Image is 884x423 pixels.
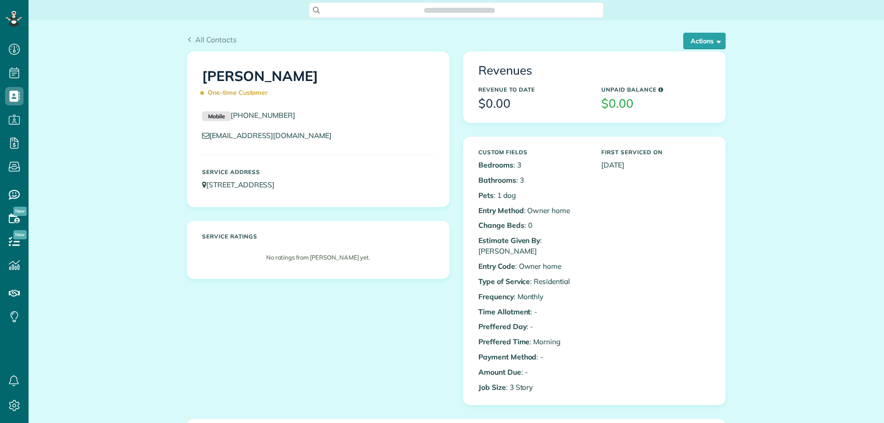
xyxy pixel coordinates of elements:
b: Frequency [478,292,514,301]
p: : Residential [478,276,587,287]
span: New [13,230,27,239]
h3: Revenues [478,64,710,77]
a: All Contacts [187,34,237,45]
a: [STREET_ADDRESS] [202,180,283,189]
p: No ratings from [PERSON_NAME] yet. [207,253,430,262]
h1: [PERSON_NAME] [202,69,434,101]
b: Estimate Given By [478,236,540,245]
h5: First Serviced On [601,149,710,155]
b: Amount Due [478,367,521,377]
p: : Morning [478,336,587,347]
b: Preffered Day [478,322,527,331]
b: Payment Method [478,352,536,361]
h5: Unpaid Balance [601,87,710,93]
b: Time Allotment [478,307,530,316]
a: [EMAIL_ADDRESS][DOMAIN_NAME] [202,131,340,140]
span: All Contacts [195,35,237,44]
p: : Owner home [478,205,587,216]
h3: $0.00 [601,97,710,110]
b: Change Beds [478,220,524,230]
b: Bedrooms [478,160,513,169]
p: : 1 dog [478,190,587,201]
b: Entry Code [478,261,515,271]
h5: Service ratings [202,233,434,239]
p: : - [478,352,587,362]
p: : 3 [478,160,587,170]
b: Bathrooms [478,175,516,185]
h5: Revenue to Date [478,87,587,93]
span: New [13,207,27,216]
b: Job Size [478,382,506,392]
b: Preffered Time [478,337,529,346]
p: [DATE] [601,160,710,170]
b: Entry Method [478,206,524,215]
span: Search ZenMaid… [433,6,485,15]
h5: Custom Fields [478,149,587,155]
b: Pets [478,191,494,200]
p: : - [478,321,587,332]
p: : [PERSON_NAME] [478,235,587,256]
p: : - [478,307,587,317]
h5: Service Address [202,169,434,175]
p: : Monthly [478,291,587,302]
h3: $0.00 [478,97,587,110]
p: : 0 [478,220,587,231]
b: Type of Service [478,277,530,286]
p: : 3 Story [478,382,587,393]
button: Actions [683,33,726,49]
p: : 3 [478,175,587,185]
small: Mobile [202,111,231,122]
span: One-time Customer [202,85,272,101]
a: Mobile[PHONE_NUMBER] [202,110,295,120]
p: : - [478,367,587,377]
p: : Owner home [478,261,587,272]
